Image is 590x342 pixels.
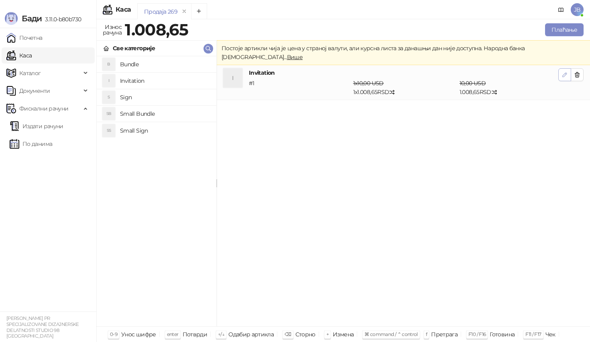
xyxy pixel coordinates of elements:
h4: Small Bundle [120,107,210,120]
div: B [102,58,115,71]
div: Сторно [295,329,315,340]
div: S [102,91,115,104]
h4: Bundle [120,58,210,71]
h4: Small Sign [120,124,210,137]
span: Документи [19,83,50,99]
strong: 1.008,65 [125,20,188,39]
div: grid [97,56,216,326]
span: ⌘ command / ⌃ control [364,331,418,337]
span: JB [571,3,584,16]
div: Унос шифре [121,329,156,340]
a: Издати рачуни [10,118,63,134]
span: 10,00 USD [460,80,486,87]
span: Више [287,53,303,61]
span: Бади [22,14,42,23]
h4: Invitation [249,68,558,77]
div: SS [102,124,115,137]
a: Документација [555,3,568,16]
div: Потврди [183,329,208,340]
button: Add tab [191,3,207,19]
div: I [102,74,115,87]
span: + [326,331,329,337]
div: 1 x 1.008,65 RSD [352,79,458,96]
button: remove [179,8,189,15]
span: enter [167,331,179,337]
a: Каса [6,47,32,63]
span: Постоје артикли чија је цена у страној валути, али курсна листа за данашњи дан није доступна. Нар... [222,45,525,61]
span: Фискални рачуни [19,100,68,117]
div: Продаја 269 [144,7,177,16]
span: ↑/↓ [218,331,224,337]
h4: Sign [120,91,210,104]
span: F11 / F17 [525,331,541,337]
div: Каса [116,6,131,13]
div: # 1 [247,79,352,96]
span: F10 / F16 [468,331,486,337]
span: 1 x 10,00 USD [353,80,384,87]
div: Измена [333,329,354,340]
h4: Invitation [120,74,210,87]
span: ⌫ [285,331,291,337]
div: Износ рачуна [101,22,123,38]
img: Logo [5,12,18,25]
a: По данима [10,136,52,152]
button: Плаћање [545,23,584,36]
div: Претрага [431,329,458,340]
div: SB [102,107,115,120]
span: 0-9 [110,331,117,337]
small: [PERSON_NAME] PR SPECIJALIZOVANE DIZAJNERSKE DELATNOSTI STUDIO 98 [GEOGRAPHIC_DATA] [6,315,79,339]
div: Чек [545,329,555,340]
span: f [426,331,427,337]
span: Каталог [19,65,41,81]
a: Почетна [6,30,43,46]
div: 1.008,65 RSD [458,79,560,96]
span: ... [284,53,303,61]
span: 3.11.0-b80b730 [42,16,81,23]
div: Све категорије [113,44,155,53]
div: I [223,68,242,88]
div: Готовина [490,329,515,340]
div: Одабир артикла [228,329,274,340]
